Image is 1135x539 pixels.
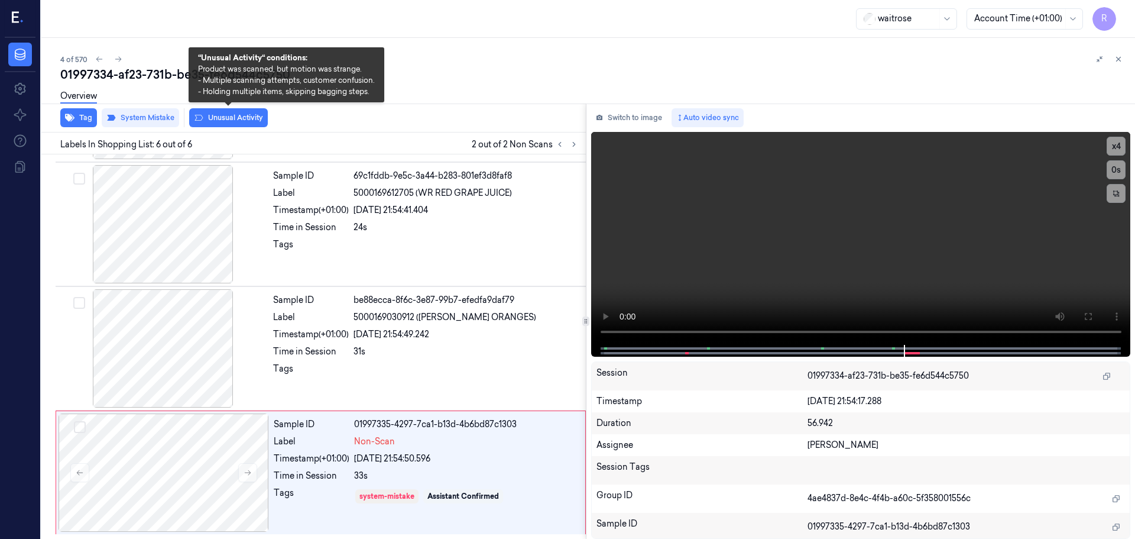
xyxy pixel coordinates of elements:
button: Switch to image [591,108,667,127]
div: Tags [273,238,349,257]
span: 5000169030912 ([PERSON_NAME] ORANGES) [354,311,536,324]
div: [DATE] 21:54:17.288 [808,395,1125,408]
div: be88ecca-8f6c-3e87-99b7-efedfa9daf79 [354,294,579,306]
span: 01997335-4297-7ca1-b13d-4b6bd87c1303 [808,521,970,533]
button: R [1092,7,1116,31]
div: Session [596,367,808,386]
div: [DATE] 21:54:49.242 [354,328,579,341]
div: Session Tags [596,461,808,480]
span: 4 of 570 [60,54,87,64]
div: system-mistake [359,491,414,502]
div: Sample ID [273,294,349,306]
div: Time in Session [273,221,349,234]
button: Auto video sync [672,108,744,127]
span: 01997334-af23-731b-be35-fe6d544c5750 [808,370,969,382]
div: Assistant Confirmed [427,491,499,502]
div: [DATE] 21:54:41.404 [354,204,579,217]
div: Assignee [596,439,808,451]
div: 01997335-4297-7ca1-b13d-4b6bd87c1303 [354,418,578,431]
div: 31s [354,346,579,358]
button: Select row [73,297,85,309]
div: Sample ID [274,418,349,431]
div: 69c1fddb-9e5c-3a44-b283-801ef3d8faf8 [354,170,579,182]
div: Sample ID [273,170,349,182]
button: x4 [1107,137,1126,156]
div: Label [273,187,349,199]
div: Time in Session [273,346,349,358]
span: 2 out of 2 Non Scans [472,137,581,151]
div: Duration [596,417,808,430]
div: Timestamp (+01:00) [273,204,349,217]
button: Select row [74,421,86,433]
div: [PERSON_NAME] [808,439,1125,451]
div: Group ID [596,489,808,508]
div: [DATE] 21:54:50.596 [354,453,578,465]
div: Tags [273,363,349,382]
div: 24s [354,221,579,234]
div: Label [273,311,349,324]
div: Label [274,435,349,448]
div: 33s [354,470,578,482]
span: 5000169612705 (WR RED GRAPE JUICE) [354,187,512,199]
div: Sample ID [596,518,808,537]
span: 4ae4837d-8e4c-4f4b-a60c-5f358001556c [808,492,971,505]
button: Tag [60,108,97,127]
button: Unusual Activity [189,108,268,127]
div: 01997334-af23-731b-be35-fe6d544c5750 [60,66,1126,83]
a: Overview [60,90,97,104]
button: 0s [1107,160,1126,179]
div: Tags [274,487,349,506]
button: System Mistake [102,108,179,127]
div: Timestamp [596,395,808,408]
span: Labels In Shopping List: 6 out of 6 [60,138,192,151]
div: Time in Session [274,470,349,482]
button: Select row [73,173,85,185]
span: Non-Scan [354,435,395,448]
div: 56.942 [808,417,1125,430]
div: Timestamp (+01:00) [273,328,349,341]
div: Timestamp (+01:00) [274,453,349,465]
